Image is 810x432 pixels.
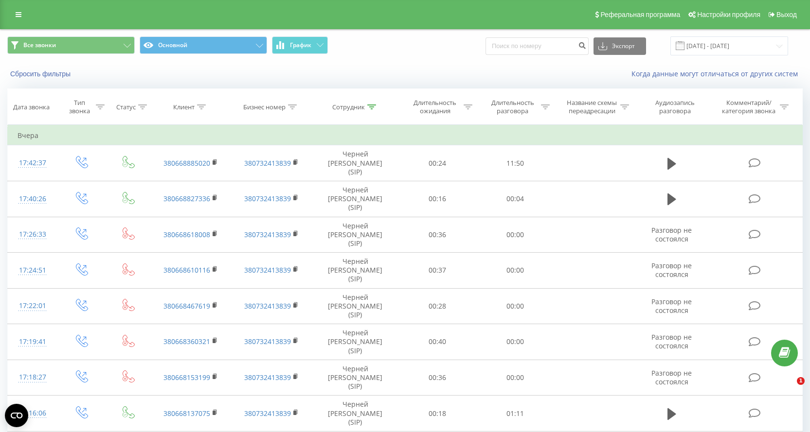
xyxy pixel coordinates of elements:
iframe: Intercom live chat [777,377,800,400]
span: Разговор не состоялся [651,368,692,386]
div: Сотрудник [332,103,365,111]
a: 380732413839 [244,194,291,203]
button: График [272,36,328,54]
div: 17:16:06 [18,404,48,423]
td: Черней [PERSON_NAME] (SIP) [312,253,399,289]
div: Клиент [173,103,195,111]
td: 11:50 [476,145,554,181]
a: 380732413839 [244,265,291,275]
div: Аудиозапись разговора [644,99,707,115]
td: 00:16 [398,181,476,217]
td: Черней [PERSON_NAME] (SIP) [312,396,399,432]
a: 380668827336 [163,194,210,203]
a: 380732413839 [244,230,291,239]
td: 00:24 [398,145,476,181]
div: Название схемы переадресации [566,99,618,115]
a: 380668618008 [163,230,210,239]
td: 00:28 [398,288,476,324]
input: Поиск по номеру [486,37,589,55]
td: Черней [PERSON_NAME] (SIP) [312,288,399,324]
a: 380732413839 [244,301,291,311]
a: 380732413839 [244,409,291,418]
td: 00:00 [476,288,554,324]
button: Все звонки [7,36,135,54]
div: Длительность ожидания [409,99,461,115]
button: Open CMP widget [5,404,28,427]
div: 17:40:26 [18,190,48,208]
div: 17:42:37 [18,154,48,173]
td: Черней [PERSON_NAME] (SIP) [312,360,399,396]
span: Реферальная программа [600,11,680,18]
a: 380668467619 [163,301,210,311]
span: 1 [797,377,805,385]
td: Черней [PERSON_NAME] (SIP) [312,145,399,181]
span: Все звонки [23,41,56,49]
button: Сбросить фильтры [7,69,75,78]
span: Разговор не состоялся [651,261,692,279]
td: 00:37 [398,253,476,289]
div: 17:22:01 [18,296,48,315]
a: 380668153199 [163,373,210,382]
td: 00:00 [476,217,554,253]
td: Черней [PERSON_NAME] (SIP) [312,181,399,217]
div: Бизнес номер [243,103,286,111]
span: Разговор не состоялся [651,225,692,243]
td: 00:40 [398,324,476,360]
td: 00:18 [398,396,476,432]
td: 00:00 [476,253,554,289]
td: 00:36 [398,360,476,396]
span: Выход [776,11,797,18]
div: Дата звонка [13,103,50,111]
a: 380668610116 [163,265,210,275]
div: Комментарий/категория звонка [720,99,777,115]
td: 01:11 [476,396,554,432]
td: 00:36 [398,217,476,253]
a: 380732413839 [244,158,291,168]
a: 380732413839 [244,337,291,346]
a: 380732413839 [244,373,291,382]
a: 380668360321 [163,337,210,346]
td: Черней [PERSON_NAME] (SIP) [312,217,399,253]
span: График [290,42,311,49]
div: 17:24:51 [18,261,48,280]
div: 17:18:27 [18,368,48,387]
button: Экспорт [594,37,646,55]
a: Когда данные могут отличаться от других систем [631,69,803,78]
a: 380668885020 [163,158,210,168]
span: Разговор не состоялся [651,297,692,315]
div: 17:26:33 [18,225,48,244]
span: Настройки профиля [697,11,760,18]
div: Статус [116,103,136,111]
button: Основной [140,36,267,54]
div: 17:19:41 [18,332,48,351]
td: 00:00 [476,324,554,360]
td: 00:00 [476,360,554,396]
div: Длительность разговора [486,99,539,115]
td: Вчера [8,126,803,145]
span: Разговор не состоялся [651,332,692,350]
td: Черней [PERSON_NAME] (SIP) [312,324,399,360]
a: 380668137075 [163,409,210,418]
div: Тип звонка [66,99,93,115]
td: 00:04 [476,181,554,217]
